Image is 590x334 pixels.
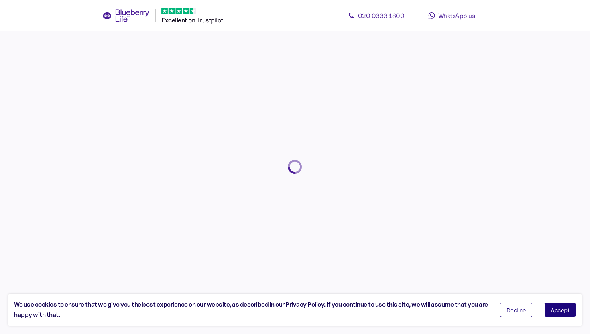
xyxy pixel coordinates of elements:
[551,307,570,313] span: Accept
[340,8,412,24] a: 020 0333 1800
[438,12,475,20] span: WhatsApp us
[188,16,223,24] span: on Trustpilot
[544,303,576,317] button: Accept cookies
[14,300,488,320] div: We use cookies to ensure that we give you the best experience on our website, as described in our...
[500,303,533,317] button: Decline cookies
[507,307,526,313] span: Decline
[161,16,188,24] span: Excellent ️
[358,12,405,20] span: 020 0333 1800
[415,8,488,24] a: WhatsApp us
